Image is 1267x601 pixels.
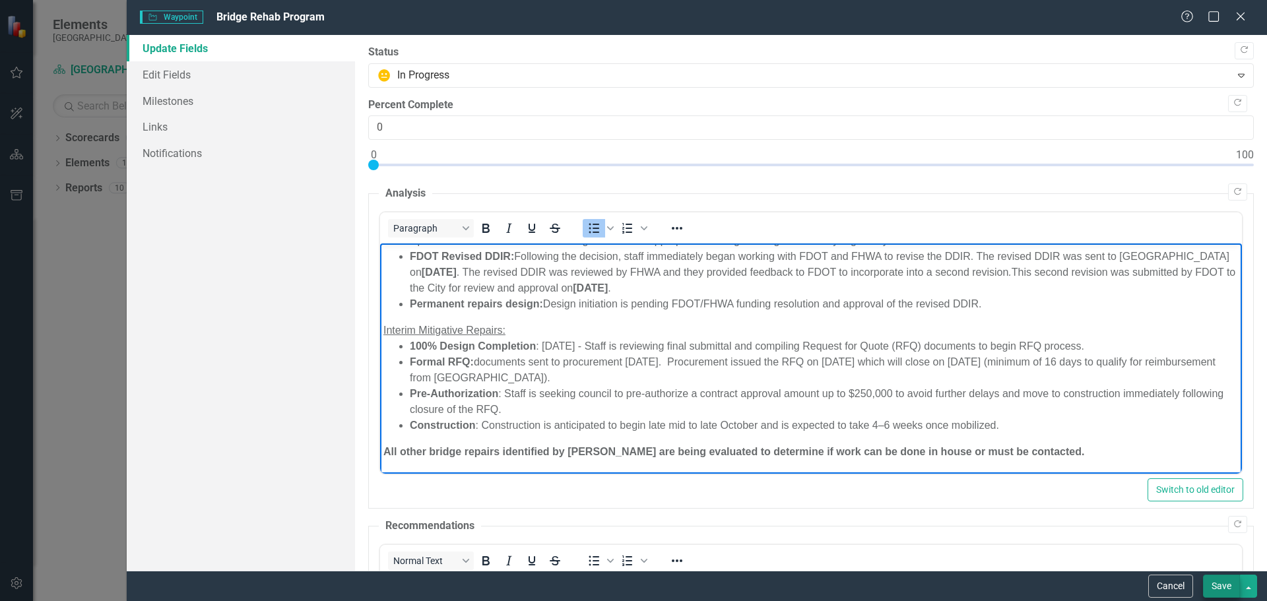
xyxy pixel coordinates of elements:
a: Milestones [127,88,355,114]
button: Bold [474,552,497,570]
button: Underline [521,219,543,237]
label: Status [368,45,1254,60]
a: Links [127,113,355,140]
button: Block Paragraph [388,219,474,237]
span: Waypoint [140,11,203,24]
legend: Recommendations [379,519,481,534]
button: Strikethrough [544,552,566,570]
button: Reveal or hide additional toolbar items [666,552,688,570]
button: Bold [474,219,497,237]
span: Bridge Rehab Program [216,11,325,23]
div: Bullet list [583,552,616,570]
span: Normal Text [393,555,458,566]
iframe: Rich Text Area [380,243,1242,474]
button: Cancel [1148,575,1193,598]
a: Edit Fields [127,61,355,88]
button: Italic [498,219,520,237]
button: Strikethrough [544,219,566,237]
div: Bullet list [583,219,616,237]
a: Update Fields [127,35,355,61]
button: Italic [498,552,520,570]
button: Switch to old editor [1148,478,1243,501]
legend: Analysis [379,186,432,201]
div: Numbered list [616,219,649,237]
button: Save [1203,575,1240,598]
div: Numbered list [616,552,649,570]
button: Reveal or hide additional toolbar items [666,219,688,237]
a: Notifications [127,140,355,166]
button: Block Normal Text [388,552,474,570]
button: Underline [521,552,543,570]
span: Paragraph [393,223,458,234]
label: Percent Complete [368,98,1254,113]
